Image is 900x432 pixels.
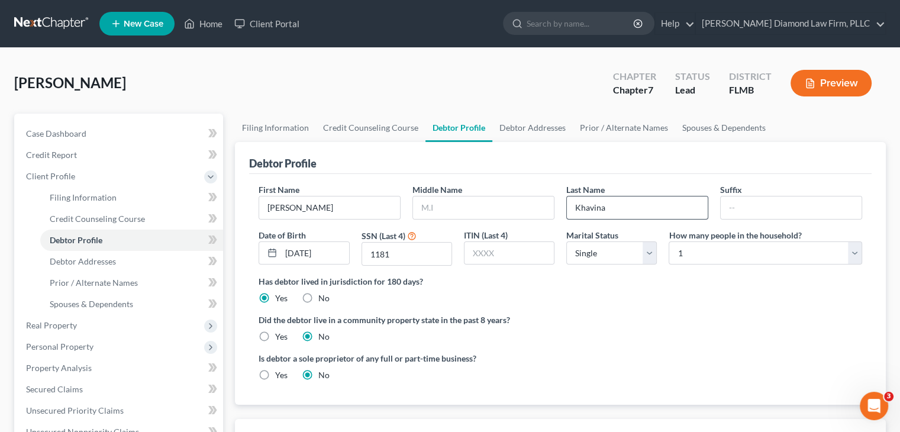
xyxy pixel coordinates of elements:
[362,243,451,265] input: XXXX
[696,13,885,34] a: [PERSON_NAME] Diamond Law Firm, PLLC
[573,114,675,142] a: Prior / Alternate Names
[721,196,862,219] input: --
[318,369,330,381] label: No
[26,128,86,138] span: Case Dashboard
[40,187,223,208] a: Filing Information
[17,123,223,144] a: Case Dashboard
[259,183,299,196] label: First Name
[729,83,772,97] div: FLMB
[259,275,862,288] label: Has debtor lived in jurisdiction for 180 days?
[729,70,772,83] div: District
[316,114,425,142] a: Credit Counseling Course
[566,183,605,196] label: Last Name
[318,292,330,304] label: No
[492,114,573,142] a: Debtor Addresses
[17,400,223,421] a: Unsecured Priority Claims
[613,83,656,97] div: Chapter
[412,183,462,196] label: Middle Name
[40,208,223,230] a: Credit Counseling Course
[675,114,773,142] a: Spouses & Dependents
[720,183,742,196] label: Suffix
[527,12,635,34] input: Search by name...
[17,144,223,166] a: Credit Report
[275,369,288,381] label: Yes
[675,70,710,83] div: Status
[464,242,554,265] input: XXXX
[26,384,83,394] span: Secured Claims
[17,357,223,379] a: Property Analysis
[413,196,554,219] input: M.I
[860,392,888,420] iframe: Intercom live chat
[281,242,349,265] input: MM/DD/YYYY
[613,70,656,83] div: Chapter
[655,13,695,34] a: Help
[50,299,133,309] span: Spouses & Dependents
[26,341,93,352] span: Personal Property
[26,363,92,373] span: Property Analysis
[675,83,710,97] div: Lead
[259,229,306,241] label: Date of Birth
[178,13,228,34] a: Home
[26,150,77,160] span: Credit Report
[235,114,316,142] a: Filing Information
[40,272,223,294] a: Prior / Alternate Names
[669,229,801,241] label: How many people in the household?
[50,214,145,224] span: Credit Counseling Course
[50,256,116,266] span: Debtor Addresses
[259,352,554,365] label: Is debtor a sole proprietor of any full or part-time business?
[124,20,163,28] span: New Case
[566,229,618,241] label: Marital Status
[464,229,508,241] label: ITIN (Last 4)
[17,379,223,400] a: Secured Claims
[40,251,223,272] a: Debtor Addresses
[362,230,405,242] label: SSN (Last 4)
[40,294,223,315] a: Spouses & Dependents
[259,196,400,219] input: --
[50,278,138,288] span: Prior / Alternate Names
[318,331,330,343] label: No
[648,84,653,95] span: 7
[40,230,223,251] a: Debtor Profile
[249,156,317,170] div: Debtor Profile
[791,70,872,96] button: Preview
[228,13,305,34] a: Client Portal
[50,192,117,202] span: Filing Information
[26,405,124,415] span: Unsecured Priority Claims
[275,331,288,343] label: Yes
[275,292,288,304] label: Yes
[14,74,126,91] span: [PERSON_NAME]
[26,320,77,330] span: Real Property
[50,235,102,245] span: Debtor Profile
[259,314,862,326] label: Did the debtor live in a community property state in the past 8 years?
[884,392,893,401] span: 3
[425,114,492,142] a: Debtor Profile
[26,171,75,181] span: Client Profile
[567,196,708,219] input: --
